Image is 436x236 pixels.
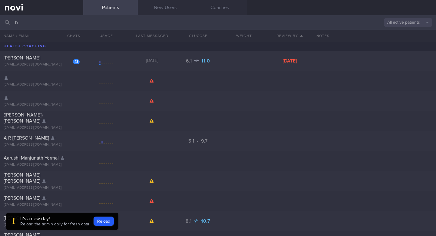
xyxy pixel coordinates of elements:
[186,219,193,224] span: 8.1
[146,59,158,63] span: [DATE]
[313,30,436,42] div: Notes
[20,216,89,222] div: It's a new day!
[4,126,80,130] div: [EMAIL_ADDRESS][DOMAIN_NAME]
[4,186,80,190] div: [EMAIL_ADDRESS][DOMAIN_NAME]
[201,59,210,63] span: 11.0
[4,113,43,123] span: ([PERSON_NAME]) [PERSON_NAME]
[4,56,40,60] span: [PERSON_NAME]
[186,59,193,63] span: 6.1
[4,223,80,227] div: [EMAIL_ADDRESS][DOMAIN_NAME]
[4,173,40,184] span: [PERSON_NAME] [PERSON_NAME]
[4,163,80,167] div: [EMAIL_ADDRESS][DOMAIN_NAME]
[129,30,175,42] button: Last Messaged
[20,222,89,226] span: Reload the admin daily for fresh data
[4,203,80,207] div: [EMAIL_ADDRESS][DOMAIN_NAME]
[4,62,80,67] div: [EMAIL_ADDRESS][DOMAIN_NAME]
[94,217,114,226] button: Reload
[83,30,129,42] div: Usage
[267,58,313,64] div: [DATE]
[4,136,49,140] span: A R [PERSON_NAME]
[4,83,80,87] div: [EMAIL_ADDRESS][DOMAIN_NAME]
[73,59,80,64] div: 43
[4,156,59,160] span: Aarushi Manjunath Yermal
[4,216,40,221] span: [PERSON_NAME]
[175,30,221,42] button: Glucose
[221,30,267,42] button: Weight
[59,30,83,42] button: Chats
[267,30,313,42] button: Review By
[4,103,80,107] div: [EMAIL_ADDRESS][DOMAIN_NAME]
[201,139,208,143] span: 9.7
[384,18,432,27] button: All active patients
[188,139,196,143] span: 5.1
[197,139,199,143] span: -
[4,143,80,147] div: [EMAIL_ADDRESS][DOMAIN_NAME]
[4,196,40,201] span: [PERSON_NAME]
[201,219,210,224] span: 10.7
